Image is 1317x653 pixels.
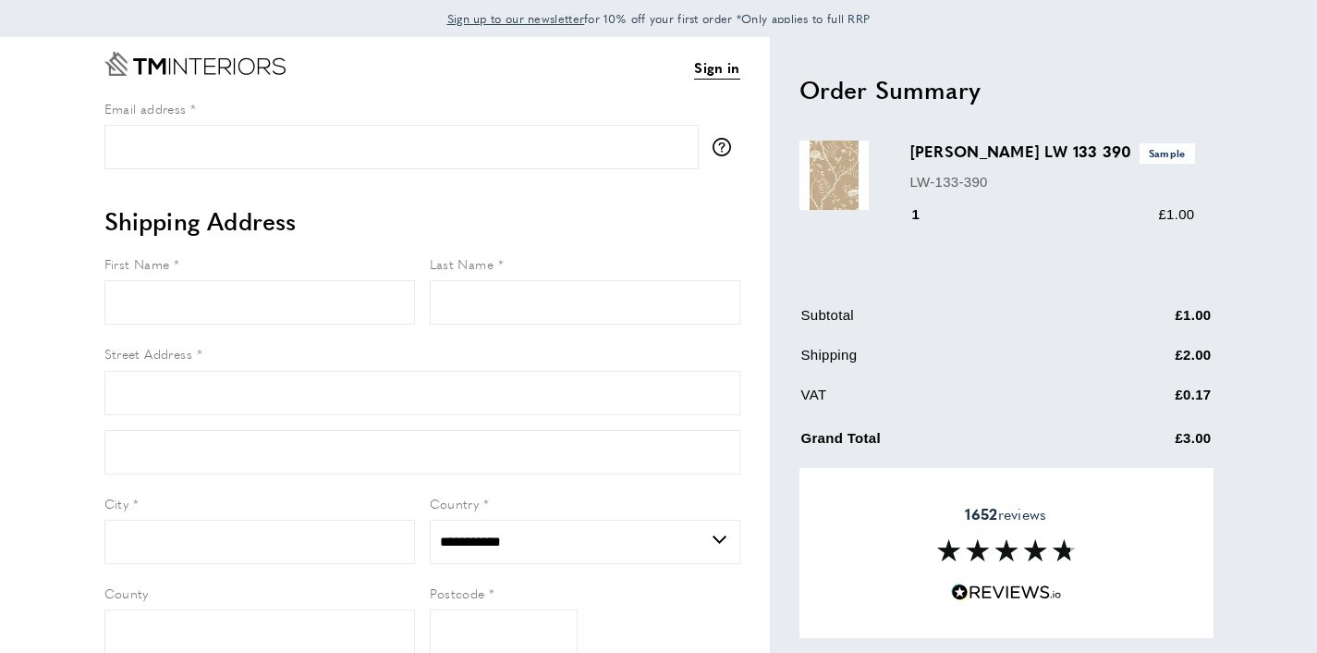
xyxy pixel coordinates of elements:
[104,254,170,273] span: First Name
[104,52,286,76] a: Go to Home page
[104,584,149,602] span: County
[1140,143,1195,163] span: Sample
[1084,344,1212,380] td: £2.00
[447,9,585,28] a: Sign up to our newsletter
[801,424,1082,463] td: Grand Total
[965,503,997,524] strong: 1652
[910,141,1195,163] h3: [PERSON_NAME] LW 133 390
[799,141,869,210] img: Jasper Peony LW 133 390
[965,505,1046,524] span: reviews
[801,304,1082,340] td: Subtotal
[104,204,740,238] h2: Shipping Address
[799,73,1213,106] h2: Order Summary
[104,99,187,117] span: Email address
[801,344,1082,380] td: Shipping
[937,539,1076,561] img: Reviews section
[104,494,129,512] span: City
[1084,384,1212,420] td: £0.17
[447,10,585,27] span: Sign up to our newsletter
[104,344,193,363] span: Street Address
[430,494,480,512] span: Country
[801,384,1082,420] td: VAT
[910,203,946,226] div: 1
[910,171,1195,193] p: LW-133-390
[951,584,1062,601] img: Reviews.io 5 stars
[1158,206,1194,222] span: £1.00
[447,10,871,27] span: for 10% off your first order *Only applies to full RRP
[430,254,494,273] span: Last Name
[694,56,739,80] a: Sign in
[1084,304,1212,340] td: £1.00
[713,138,740,156] button: More information
[1084,424,1212,463] td: £3.00
[430,584,485,602] span: Postcode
